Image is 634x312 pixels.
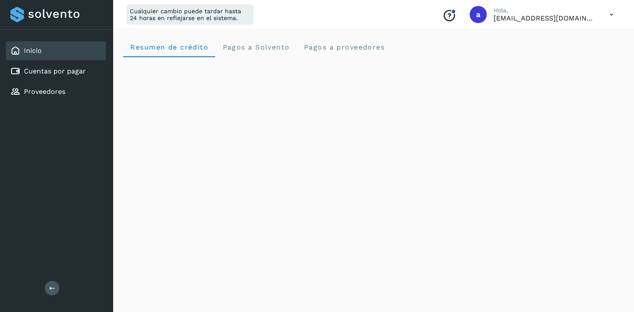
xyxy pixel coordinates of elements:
p: Hola, [494,7,596,14]
div: Proveedores [6,82,106,101]
a: Proveedores [24,87,65,96]
div: Inicio [6,41,106,60]
a: Cuentas por pagar [24,67,86,75]
p: administracion@supplinkplan.com [494,14,596,22]
div: Cualquier cambio puede tardar hasta 24 horas en reflejarse en el sistema. [126,4,254,25]
span: Pagos a Solvento [222,43,289,51]
span: Pagos a proveedores [303,43,385,51]
div: Cuentas por pagar [6,62,106,81]
span: Resumen de crédito [130,43,208,51]
a: Inicio [24,47,42,55]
